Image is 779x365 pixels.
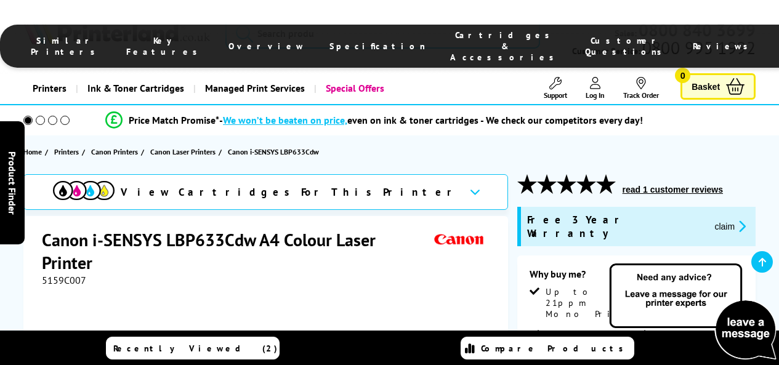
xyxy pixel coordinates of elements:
a: Printers [23,73,76,104]
a: Canon Laser Printers [150,145,219,158]
span: Cartridges & Accessories [450,30,560,63]
span: Canon i-SENSYS LBP633Cdw [228,145,319,158]
button: promo-description [711,219,749,233]
img: Canon [431,228,488,251]
span: Basket [692,78,720,95]
span: Canon Laser Printers [150,145,216,158]
div: - even on ink & toner cartridges - We check our competitors every day! [219,114,643,126]
span: Ink & Toner Cartridges [87,73,184,104]
span: Overview [228,41,305,52]
span: Key Features [126,35,204,57]
a: Support [544,77,567,100]
span: Up to 21ppm Mono Print [546,286,634,319]
li: modal_Promise [6,110,742,131]
a: Log In [586,77,605,100]
span: Product Finder [6,151,18,214]
a: Home [23,145,45,158]
span: Compare Products [481,343,630,354]
a: Canon i-SENSYS LBP633Cdw [228,145,322,158]
a: Printers [54,145,82,158]
a: Ink & Toner Cartridges [76,73,193,104]
span: Reviews [693,41,754,52]
span: Printers [54,145,79,158]
a: Managed Print Services [193,73,314,104]
a: Basket 0 [680,73,756,100]
div: Why buy me? [530,268,743,286]
a: Compare Products [461,337,634,359]
a: Track Order [623,77,659,100]
a: Recently Viewed (2) [106,337,280,359]
span: Log In [586,90,605,100]
span: 0 [675,68,690,83]
span: Similar Printers [31,35,102,57]
span: Home [23,145,42,158]
a: Canon Printers [91,145,141,158]
h1: Canon i-SENSYS LBP633Cdw A4 Colour Laser Printer [42,228,431,274]
img: View Cartridges [53,181,115,200]
span: Price Match Promise* [129,114,219,126]
span: Free 3 Year Warranty [527,213,705,240]
button: read 1 customer reviews [619,184,727,195]
span: View Cartridges For This Printer [121,185,459,199]
span: 5159C007 [42,274,86,286]
span: Support [544,90,567,100]
span: Specification [329,41,426,52]
a: Special Offers [314,73,394,104]
span: Recently Viewed (2) [113,343,278,354]
span: Canon Printers [91,145,138,158]
span: Customer Questions [585,35,668,57]
span: We won’t be beaten on price, [223,114,347,126]
img: Open Live Chat window [607,262,779,363]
